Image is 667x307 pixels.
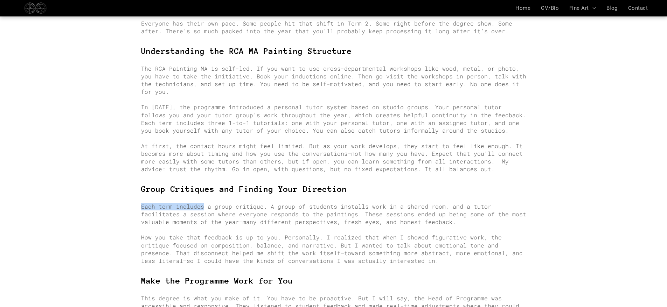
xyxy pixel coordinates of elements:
[141,47,352,56] span: Understanding the RCA MA Painting Structure
[623,5,653,11] a: Contact
[141,276,293,285] span: Make the Programme Work for You
[141,65,526,95] span: The RCA Painting MA is self-led. If you want to use cross-departmental workshops like wood, metal...
[141,142,523,173] span: At first, the contact hours might feel limited. But as your work develops, they start to feel lik...
[141,233,523,264] span: How you take that feedback is up to you. Personally, I realized that when I showed figurative wor...
[141,20,512,35] span: Everyone has their own pace. Some people hit that shift in Term 2. Some right before the degree s...
[141,103,526,134] span: In [DATE], the programme introduced a personal tutor system based on studio groups. Your personal...
[141,203,526,225] span: Each term includes a group critique. A group of students installs work in a shared room, and a tu...
[141,184,347,194] span: Group Critiques and Finding Your Direction
[601,5,623,11] a: Blog
[564,5,601,11] a: Fine Art
[510,5,536,11] a: Home
[536,5,564,11] a: CV/Bio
